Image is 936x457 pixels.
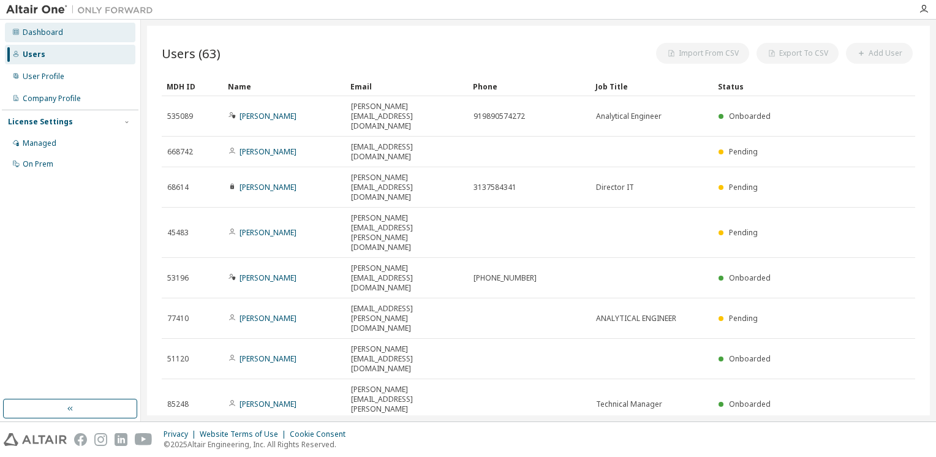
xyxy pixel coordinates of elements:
div: On Prem [23,159,53,169]
div: Dashboard [23,28,63,37]
span: [PERSON_NAME][EMAIL_ADDRESS][DOMAIN_NAME] [351,102,462,131]
img: Altair One [6,4,159,16]
span: Director IT [596,183,634,192]
div: Status [718,77,851,96]
a: [PERSON_NAME] [240,227,296,238]
span: Onboarded [729,273,771,283]
div: Website Terms of Use [200,429,290,439]
span: Onboarded [729,353,771,364]
span: [PHONE_NUMBER] [474,273,537,283]
span: 535089 [167,111,193,121]
img: instagram.svg [94,433,107,446]
span: 668742 [167,147,193,157]
span: Pending [729,227,758,238]
span: [EMAIL_ADDRESS][DOMAIN_NAME] [351,142,462,162]
div: Users [23,50,45,59]
p: © 2025 Altair Engineering, Inc. All Rights Reserved. [164,439,353,450]
a: [PERSON_NAME] [240,353,296,364]
span: 45483 [167,228,189,238]
div: Name [228,77,341,96]
button: Add User [846,43,913,64]
span: 68614 [167,183,189,192]
span: Pending [729,313,758,323]
span: 3137584341 [474,183,516,192]
div: Phone [473,77,586,96]
span: [PERSON_NAME][EMAIL_ADDRESS][PERSON_NAME][DOMAIN_NAME] [351,385,462,424]
span: Analytical Engineer [596,111,662,121]
span: Users (63) [162,45,221,62]
a: [PERSON_NAME] [240,182,296,192]
span: [PERSON_NAME][EMAIL_ADDRESS][PERSON_NAME][DOMAIN_NAME] [351,213,462,252]
span: [EMAIL_ADDRESS][PERSON_NAME][DOMAIN_NAME] [351,304,462,333]
img: youtube.svg [135,433,153,446]
div: License Settings [8,117,73,127]
span: 919890574272 [474,111,525,121]
a: [PERSON_NAME] [240,399,296,409]
span: [PERSON_NAME][EMAIL_ADDRESS][DOMAIN_NAME] [351,173,462,202]
div: Email [350,77,463,96]
a: [PERSON_NAME] [240,273,296,283]
span: [PERSON_NAME][EMAIL_ADDRESS][DOMAIN_NAME] [351,263,462,293]
div: Managed [23,138,56,148]
span: 77410 [167,314,189,323]
div: Cookie Consent [290,429,353,439]
a: [PERSON_NAME] [240,111,296,121]
div: User Profile [23,72,64,81]
img: facebook.svg [74,433,87,446]
span: 51120 [167,354,189,364]
a: [PERSON_NAME] [240,313,296,323]
div: Job Title [595,77,708,96]
span: ANALYTICAL ENGINEER [596,314,676,323]
span: Onboarded [729,111,771,121]
button: Import From CSV [656,43,749,64]
span: 53196 [167,273,189,283]
div: Company Profile [23,94,81,104]
button: Export To CSV [757,43,839,64]
span: [PERSON_NAME][EMAIL_ADDRESS][DOMAIN_NAME] [351,344,462,374]
img: altair_logo.svg [4,433,67,446]
img: linkedin.svg [115,433,127,446]
div: Privacy [164,429,200,439]
span: Onboarded [729,399,771,409]
a: [PERSON_NAME] [240,146,296,157]
span: Pending [729,182,758,192]
span: Technical Manager [596,399,662,409]
span: Pending [729,146,758,157]
span: 85248 [167,399,189,409]
div: MDH ID [167,77,218,96]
